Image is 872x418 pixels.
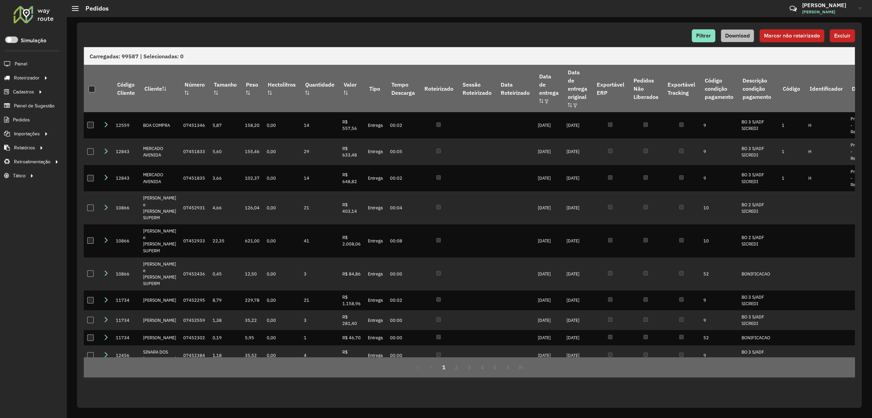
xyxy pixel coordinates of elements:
td: 9 [700,165,738,192]
th: Código condição pagamento [700,65,738,112]
td: [DATE] [534,224,563,257]
td: 1 [778,138,805,165]
td: 11734 [112,290,139,310]
td: [DATE] [534,290,563,310]
td: 5,60 [209,138,241,165]
td: [PERSON_NAME] [140,290,180,310]
button: Filtrar [692,29,715,42]
th: Roteirizado [420,65,458,112]
td: Entrega [364,191,387,224]
span: Painel de Sugestão [14,102,54,109]
td: Entrega [364,224,387,257]
td: Entrega [364,310,387,330]
th: Número [180,65,209,112]
td: 07452931 [180,191,209,224]
td: [DATE] [563,165,592,192]
span: Filtrar [696,33,711,39]
span: Importações [14,130,40,137]
th: Exportável Tracking [663,65,700,112]
td: 10866 [112,257,139,290]
td: [DATE] [563,290,592,310]
td: 5,87 [209,112,241,139]
td: Entrega [364,257,387,290]
td: 12559 [112,112,139,139]
td: 35,22 [242,310,263,330]
td: [PERSON_NAME] e [PERSON_NAME] SUPERM [140,257,180,290]
td: 1,38 [209,310,241,330]
td: SINARA DOS [PERSON_NAME] [140,345,180,365]
button: 4 [476,361,489,374]
td: [DATE] [563,191,592,224]
td: 10 [700,224,738,257]
td: 9 [700,290,738,310]
td: [DATE] [563,138,592,165]
th: Pedidos Não Liberados [629,65,663,112]
span: Roteirizador [14,74,40,81]
td: BO 3 S/ADF SICREDI [738,165,778,192]
td: 155,46 [242,138,263,165]
td: Entrega [364,290,387,310]
button: Download [721,29,754,42]
td: 29 [300,138,339,165]
button: Next Page [501,361,514,374]
td: 35,52 [242,345,263,365]
td: 14 [300,112,339,139]
td: [PERSON_NAME] e [PERSON_NAME] SUPERM [140,224,180,257]
td: [PERSON_NAME] e [PERSON_NAME] SUPERM [140,191,180,224]
td: BO 3 S/ADF SICREDI [738,310,778,330]
td: 10 [700,191,738,224]
td: R$ 281,40 [339,310,364,330]
button: 3 [463,361,476,374]
th: Código [778,65,805,112]
td: R$ 648,82 [339,165,364,192]
td: 41 [300,224,339,257]
td: BONIFICACAO [738,257,778,290]
td: 10866 [112,224,139,257]
td: [DATE] [563,345,592,365]
td: BO 2 S/ADF SICREDI [738,224,778,257]
td: [DATE] [534,345,563,365]
td: 0,00 [263,290,300,310]
td: BO 3 S/ADF SICREDI [738,345,778,365]
td: Entrega [364,112,387,139]
td: 1 [778,165,805,192]
th: Data de entrega original [563,65,592,112]
td: 0,00 [263,224,300,257]
td: [DATE] [563,330,592,345]
label: Simulação [21,36,46,45]
td: [DATE] [563,224,592,257]
td: Entrega [364,330,387,345]
td: 52 [700,330,738,345]
h2: Pedidos [79,5,109,12]
td: 21 [300,290,339,310]
td: 07452559 [180,310,209,330]
td: [DATE] [534,138,563,165]
td: BOA COMPRA [140,112,180,139]
th: Valor [339,65,364,112]
td: 21 [300,191,339,224]
td: [PERSON_NAME] [140,330,180,345]
td: H [805,165,847,192]
th: Tamanho [209,65,241,112]
td: 11734 [112,310,139,330]
td: 07451833 [180,138,209,165]
div: Carregadas: 99587 | Selecionadas: 0 [84,47,855,65]
td: 621,00 [242,224,263,257]
td: 00:00 [387,345,419,365]
td: 9 [700,112,738,139]
span: Painel [15,60,27,68]
td: 00:02 [387,290,419,310]
td: 12843 [112,165,139,192]
th: Código Cliente [112,65,139,112]
td: BONIFICACAO [738,330,778,345]
td: 00:00 [387,330,419,345]
td: R$ 46,70 [339,330,364,345]
td: R$ 84,86 [339,257,364,290]
span: Marcar não roteirizado [764,33,820,39]
td: 12843 [112,138,139,165]
td: 229,78 [242,290,263,310]
th: Data Roteirizado [496,65,534,112]
td: 07452295 [180,290,209,310]
td: 0,00 [263,345,300,365]
td: 11734 [112,330,139,345]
